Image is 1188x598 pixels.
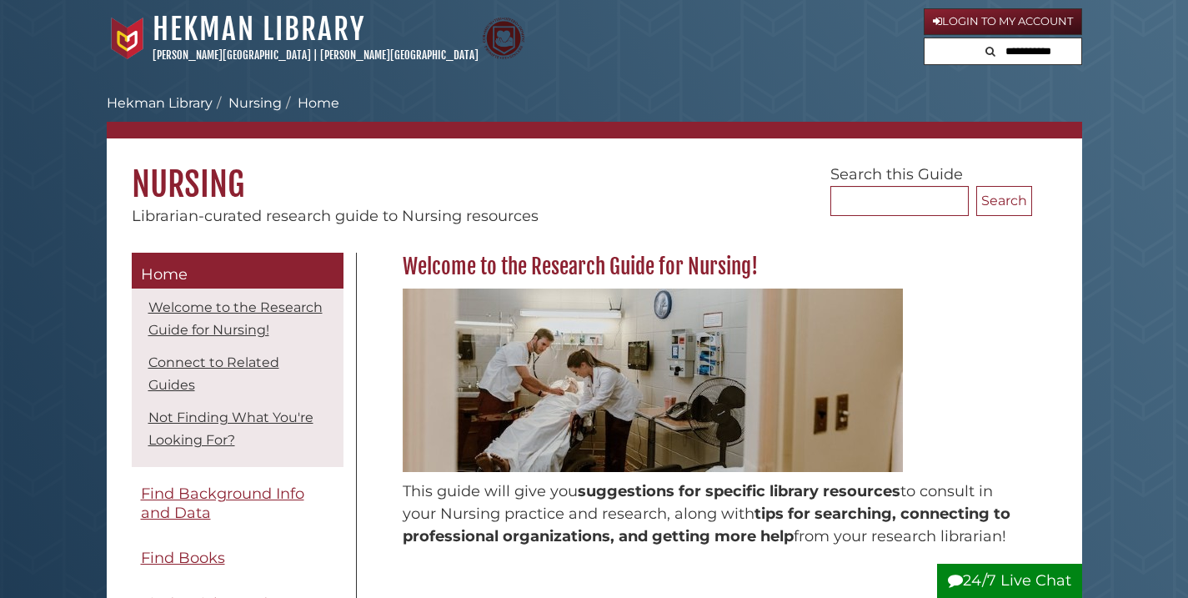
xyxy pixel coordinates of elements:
[141,265,188,284] span: Home
[132,207,539,225] span: Librarian-curated research guide to Nursing resources
[313,48,318,62] span: |
[924,8,1082,35] a: Login to My Account
[794,527,1006,545] span: from your research librarian!
[985,46,995,57] i: Search
[320,48,479,62] a: [PERSON_NAME][GEOGRAPHIC_DATA]
[403,482,578,500] span: This guide will give you
[153,11,365,48] a: Hekman Library
[132,253,343,289] a: Home
[132,475,343,531] a: Find Background Info and Data
[148,410,313,448] a: Not Finding What You're Looking For?
[141,485,304,522] span: Find Background Info and Data
[107,18,148,59] img: Calvin University
[403,482,993,523] span: to consult in your Nursing practice and research, along with
[132,540,343,577] a: Find Books
[107,93,1082,138] nav: breadcrumb
[483,18,524,59] img: Calvin Theological Seminary
[228,95,282,111] a: Nursing
[403,505,1010,545] span: tips for searching, connecting to professional organizations, and getting more help
[976,186,1032,216] button: Search
[153,48,311,62] a: [PERSON_NAME][GEOGRAPHIC_DATA]
[937,564,1082,598] button: 24/7 Live Chat
[148,354,279,393] a: Connect to Related Guides
[107,95,213,111] a: Hekman Library
[394,254,1032,280] h2: Welcome to the Research Guide for Nursing!
[980,38,1000,61] button: Search
[107,138,1082,205] h1: Nursing
[282,93,339,113] li: Home
[578,482,900,500] span: suggestions for specific library resources
[141,549,225,567] span: Find Books
[148,299,323,338] a: Welcome to the Research Guide for Nursing!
